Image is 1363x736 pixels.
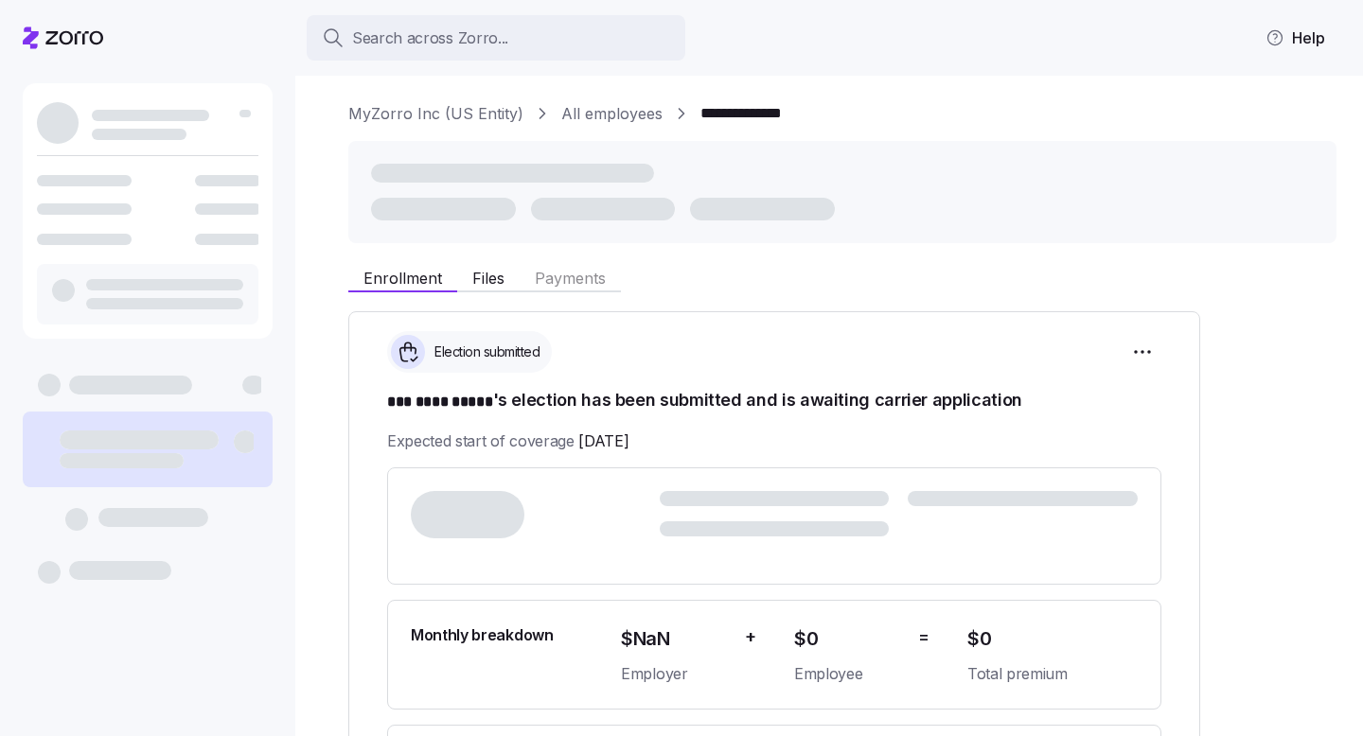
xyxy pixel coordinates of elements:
[794,662,903,686] span: Employee
[429,342,540,361] span: Election submitted
[794,623,903,655] span: $0
[561,102,663,126] a: All employees
[1266,26,1325,49] span: Help
[621,623,730,655] span: $NaN
[967,623,1138,655] span: $0
[745,623,756,651] span: +
[1250,19,1340,57] button: Help
[387,388,1161,414] h1: 's election has been submitted and is awaiting carrier application
[348,102,523,126] a: MyZorro Inc (US Entity)
[411,623,554,647] span: Monthly breakdown
[363,271,442,286] span: Enrollment
[307,15,685,61] button: Search across Zorro...
[387,429,628,453] span: Expected start of coverage
[352,26,508,50] span: Search across Zorro...
[967,662,1138,686] span: Total premium
[621,662,730,686] span: Employer
[535,271,606,286] span: Payments
[472,271,504,286] span: Files
[918,623,929,651] span: =
[578,429,628,453] span: [DATE]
